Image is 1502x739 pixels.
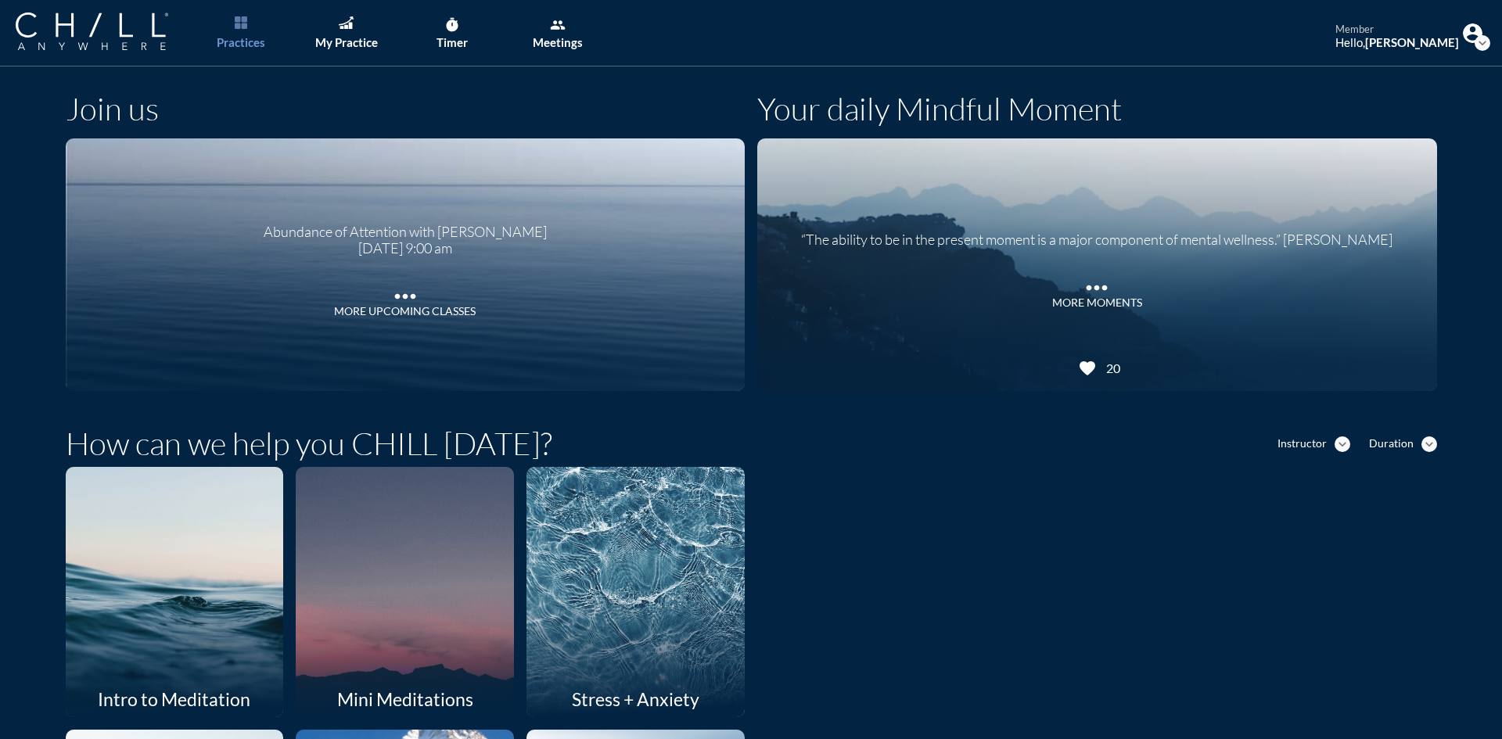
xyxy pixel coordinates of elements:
img: Profile icon [1463,23,1482,43]
i: expand_more [1475,35,1490,51]
a: Company Logo [16,13,199,52]
img: List [235,16,247,29]
div: Instructor [1277,437,1327,450]
i: more_horiz [1081,272,1112,296]
div: Practices [217,35,265,49]
div: “The ability to be in the present moment is a major component of mental wellness.” [PERSON_NAME] [801,220,1392,249]
div: Duration [1369,437,1414,450]
i: expand_more [1421,436,1437,452]
i: group [550,17,566,33]
div: Timer [437,35,468,49]
div: Intro to Meditation [66,681,284,717]
i: favorite [1078,359,1097,378]
div: Meetings [533,35,583,49]
div: Abundance of Attention with [PERSON_NAME] [264,212,547,241]
i: more_horiz [390,281,421,304]
div: 20 [1101,361,1120,375]
div: MORE MOMENTS [1052,296,1142,310]
div: Mini Meditations [296,681,514,717]
div: [DATE] 9:00 am [264,240,547,257]
h1: Join us [66,90,159,127]
div: Hello, [1335,35,1459,49]
h1: Your daily Mindful Moment [757,90,1122,127]
i: expand_more [1335,436,1350,452]
img: Graph [339,16,353,29]
div: Stress + Anxiety [526,681,745,717]
div: member [1335,23,1459,36]
i: timer [444,17,460,33]
strong: [PERSON_NAME] [1365,35,1459,49]
h1: How can we help you CHILL [DATE]? [66,425,552,462]
div: My Practice [315,35,378,49]
div: More Upcoming Classes [334,305,476,318]
img: Company Logo [16,13,168,50]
